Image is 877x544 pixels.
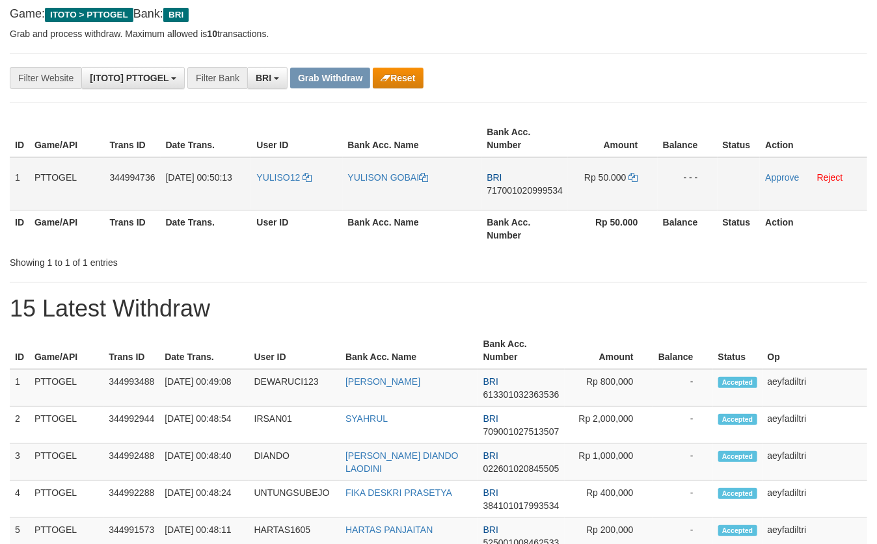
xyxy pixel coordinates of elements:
[565,444,653,481] td: Rp 1,000,000
[658,157,718,211] td: - - -
[109,172,155,183] span: 344994736
[251,120,342,157] th: User ID
[159,407,249,444] td: [DATE] 00:48:54
[163,8,189,22] span: BRI
[718,120,761,157] th: Status
[762,369,867,407] td: aeyfadiltri
[653,332,713,369] th: Balance
[10,481,29,518] td: 4
[348,172,429,183] a: YULISON GOBAI
[483,413,498,424] span: BRI
[247,67,288,89] button: BRI
[29,407,103,444] td: PTTOGEL
[483,376,498,387] span: BRI
[762,481,867,518] td: aeyfadiltri
[103,444,159,481] td: 344992488
[565,369,653,407] td: Rp 800,000
[343,120,482,157] th: Bank Acc. Name
[290,68,370,88] button: Grab Withdraw
[81,67,185,89] button: [ITOTO] PTTOGEL
[565,332,653,369] th: Amount
[487,172,502,183] span: BRI
[159,444,249,481] td: [DATE] 00:48:40
[483,463,560,474] span: Copy 022601020845505 to clipboard
[256,73,271,83] span: BRI
[487,185,563,196] span: Copy 717001020999534 to clipboard
[256,172,312,183] a: YULISO12
[104,120,160,157] th: Trans ID
[481,210,568,247] th: Bank Acc. Number
[159,332,249,369] th: Date Trans.
[29,120,104,157] th: Game/API
[653,369,713,407] td: -
[249,332,341,369] th: User ID
[166,172,232,183] span: [DATE] 00:50:13
[161,120,252,157] th: Date Trans.
[345,525,433,535] a: HARTAS PANJAITAN
[373,68,423,88] button: Reset
[10,296,867,322] h1: 15 Latest Withdraw
[187,67,247,89] div: Filter Bank
[249,407,341,444] td: IRSAN01
[10,332,29,369] th: ID
[653,444,713,481] td: -
[29,332,103,369] th: Game/API
[817,172,843,183] a: Reject
[90,73,169,83] span: [ITOTO] PTTOGEL
[565,481,653,518] td: Rp 400,000
[343,210,482,247] th: Bank Acc. Name
[760,210,867,247] th: Action
[10,444,29,481] td: 3
[103,332,159,369] th: Trans ID
[718,414,757,425] span: Accepted
[762,332,867,369] th: Op
[718,377,757,388] span: Accepted
[10,251,356,269] div: Showing 1 to 1 of 1 entries
[584,172,627,183] span: Rp 50.000
[29,444,103,481] td: PTTOGEL
[565,407,653,444] td: Rp 2,000,000
[762,444,867,481] td: aeyfadiltri
[718,525,757,536] span: Accepted
[760,120,867,157] th: Action
[345,487,452,498] a: FIKA DESKRI PRASETYA
[765,172,799,183] a: Approve
[478,332,565,369] th: Bank Acc. Number
[345,413,388,424] a: SYAHRUL
[345,376,420,387] a: [PERSON_NAME]
[718,210,761,247] th: Status
[10,157,29,211] td: 1
[483,487,498,498] span: BRI
[251,210,342,247] th: User ID
[103,369,159,407] td: 344993488
[10,8,867,21] h4: Game: Bank:
[483,525,498,535] span: BRI
[10,67,81,89] div: Filter Website
[340,332,478,369] th: Bank Acc. Name
[483,426,560,437] span: Copy 709001027513507 to clipboard
[653,481,713,518] td: -
[29,481,103,518] td: PTTOGEL
[345,450,458,474] a: [PERSON_NAME] DIANDO LAODINI
[103,481,159,518] td: 344992288
[159,481,249,518] td: [DATE] 00:48:24
[713,332,762,369] th: Status
[10,120,29,157] th: ID
[10,27,867,40] p: Grab and process withdraw. Maximum allowed is transactions.
[629,172,638,183] a: Copy 50000 to clipboard
[161,210,252,247] th: Date Trans.
[29,157,104,211] td: PTTOGEL
[256,172,300,183] span: YULISO12
[249,444,341,481] td: DIANDO
[658,120,718,157] th: Balance
[29,210,104,247] th: Game/API
[10,369,29,407] td: 1
[481,120,568,157] th: Bank Acc. Number
[568,210,657,247] th: Rp 50.000
[718,488,757,499] span: Accepted
[568,120,657,157] th: Amount
[159,369,249,407] td: [DATE] 00:49:08
[653,407,713,444] td: -
[718,451,757,462] span: Accepted
[10,407,29,444] td: 2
